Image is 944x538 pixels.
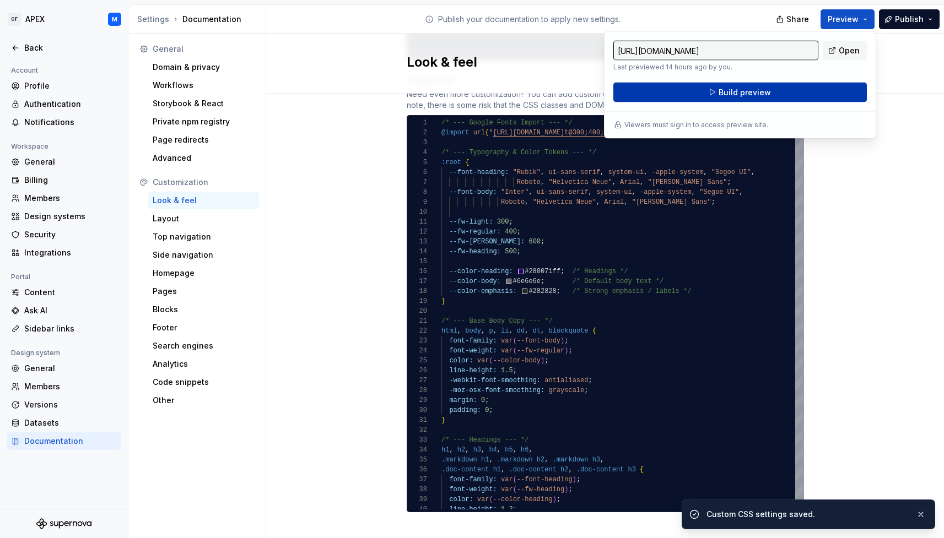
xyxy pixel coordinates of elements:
div: 29 [407,395,427,405]
span: h5 [505,446,513,454]
span: "Helvetica Neue" [533,198,596,206]
div: Documentation [137,14,261,25]
span: -apple-system [652,169,704,176]
p: Publish your documentation to apply new settings. [438,14,621,25]
span: , [525,327,528,335]
span: @import [441,129,469,137]
span: .markdown [441,456,477,464]
span: ) [560,337,564,345]
div: 32 [407,425,427,435]
span: h3 [473,446,481,454]
span: ; [541,238,544,246]
div: Storybook & React [153,98,255,109]
div: Authentication [24,99,117,110]
a: Back [7,39,121,57]
span: --color-emphasis: [449,287,516,295]
div: 22 [407,326,427,336]
span: padding: [449,406,481,414]
span: ; [517,228,521,236]
div: 16 [407,267,427,276]
span: h4 [489,446,497,454]
span: ; [711,198,715,206]
span: --color-body [493,357,541,365]
div: 33 [407,435,427,445]
div: Members [24,381,117,392]
a: Sidebar links [7,320,121,338]
span: ; [564,337,568,345]
a: Documentation [7,432,121,450]
div: Side navigation [153,249,255,260]
div: 30 [407,405,427,415]
span: , [541,178,544,186]
span: ( [513,337,517,345]
span: ; [517,248,521,256]
div: General [153,44,255,55]
span: ( [489,357,493,365]
div: 23 [407,336,427,346]
span: /* Strong emphasis / labels */ [573,287,692,295]
span: ; [541,278,544,285]
div: 38 [407,485,427,494]
span: , [640,178,644,186]
a: Open [823,41,867,61]
span: , [541,169,544,176]
button: Settings [137,14,169,25]
span: , [612,178,616,186]
span: , [528,446,532,454]
span: --fw-heading: [449,248,501,256]
span: { [465,159,469,166]
span: { [592,327,596,335]
a: Other [148,392,259,409]
span: h6 [521,446,528,454]
div: 26 [407,366,427,376]
span: ( [513,347,517,355]
div: 10 [407,207,427,217]
span: , [528,188,532,196]
div: Back [24,42,117,53]
div: 5 [407,157,427,167]
a: Search engines [148,337,259,355]
div: 3 [407,138,427,148]
div: 31 [407,415,427,425]
span: /* Headings */ [573,268,628,275]
span: "Inter" [501,188,528,196]
div: Private npm registry [153,116,255,127]
span: , [481,446,485,454]
span: ; [568,347,572,355]
span: "Helvetica Neue" [548,178,612,186]
span: var [501,476,513,483]
div: Customization [153,177,255,188]
div: APEX [25,14,45,25]
span: #6e6e6e [513,278,541,285]
span: var [477,357,489,365]
span: dt [533,327,541,335]
span: 500 [505,248,517,256]
span: , [596,198,600,206]
span: color: [449,357,473,365]
div: Sidebar links [24,323,117,334]
div: 11 [407,217,427,227]
span: "Rubik" [513,169,541,176]
a: Design systems [7,208,121,225]
div: Profile [24,80,117,91]
span: , [624,198,628,206]
div: Workspace [7,140,53,153]
div: Look & feel [153,195,255,206]
span: , [600,169,604,176]
span: "Segoe UI" [699,188,739,196]
span: font-weight: [449,347,497,355]
div: 9 [407,197,427,207]
p: Viewers must sign in to access preview site. [624,121,768,129]
a: Storybook & React [148,95,259,112]
span: h3 [628,466,636,474]
a: General [7,153,121,171]
span: , [525,198,528,206]
span: html [441,327,457,335]
div: Integrations [24,247,117,258]
div: Documentation [24,436,117,447]
a: Blocks [148,301,259,318]
div: Need even more customization? You can add custom CSS, which will override everything before it. P... [407,89,803,111]
span: -webkit-font-smoothing: [449,377,541,384]
div: Content [24,287,117,298]
div: General [24,363,117,374]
